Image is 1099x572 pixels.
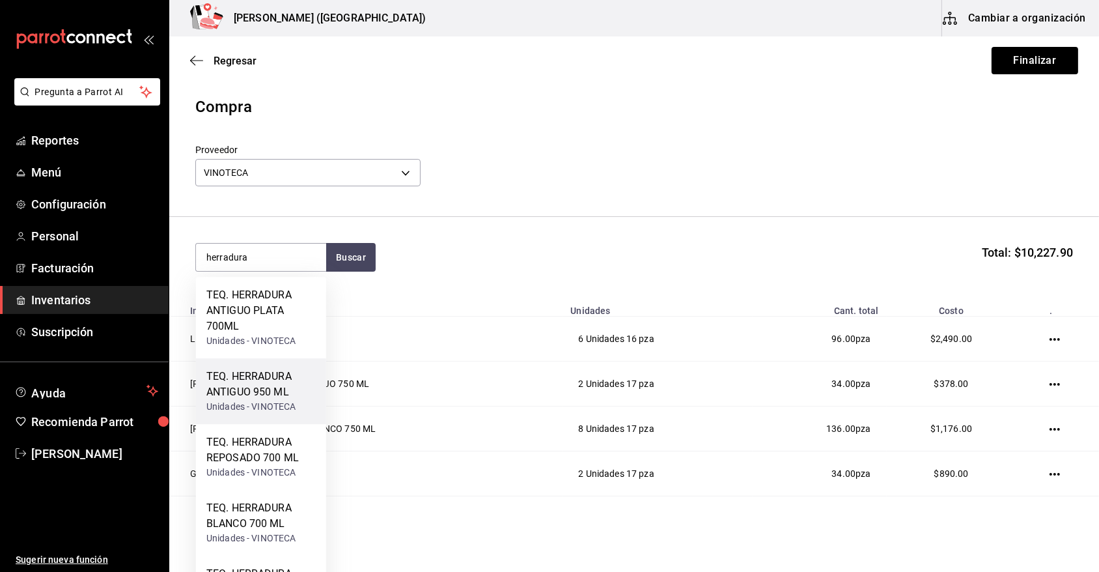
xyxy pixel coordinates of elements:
[190,55,257,67] button: Regresar
[169,317,563,362] td: LIC. LICOR 43 750 ML
[16,553,158,567] span: Sugerir nueva función
[563,451,752,496] td: 2 Unidades 17 pza
[14,78,160,106] button: Pregunta a Parrot AI
[169,496,563,541] td: TEQ. 7 LEGUAS BLANCO 750 ML
[753,496,887,541] td: pza
[206,369,316,400] div: TEQ. HERRADURA ANTIGUO 950 ML
[206,400,316,414] div: Unidades - VINOTECA
[563,362,752,407] td: 2 Unidades 17 pza
[206,435,316,466] div: TEQ. HERRADURA REPOSADO 700 ML
[753,317,887,362] td: pza
[887,298,1016,317] th: Costo
[35,85,140,99] span: Pregunta a Parrot AI
[31,132,158,149] span: Reportes
[563,407,752,451] td: 8 Unidades 17 pza
[831,468,856,479] span: 34.00
[169,451,563,496] td: GIN. TANQUERAY 750 ML
[934,379,969,389] span: $378.00
[195,159,421,186] div: VINOTECA
[9,94,160,108] a: Pregunta a Parrot AI
[196,244,326,271] input: Buscar insumo
[930,423,972,434] span: $1,176.00
[31,164,158,181] span: Menú
[169,298,563,317] th: Insumo
[31,259,158,277] span: Facturación
[982,244,1073,261] span: Total: $10,227.90
[831,379,856,389] span: 34.00
[195,146,421,155] label: Proveedor
[31,413,158,431] span: Recomienda Parrot
[143,34,154,44] button: open_drawer_menu
[826,423,856,434] span: 136.00
[206,500,316,532] div: TEQ. HERRADURA BLANCO 700 ML
[169,362,563,407] td: [PERSON_NAME]. BACARDI AÑEJO 750 ML
[563,298,752,317] th: Unidades
[326,243,376,272] button: Buscar
[753,362,887,407] td: pza
[753,451,887,496] td: pza
[195,95,1073,119] div: Compra
[31,383,141,399] span: Ayuda
[214,55,257,67] span: Regresar
[992,47,1078,74] button: Finalizar
[206,287,316,334] div: TEQ. HERRADURA ANTIGUO PLATA 700ML
[563,496,752,541] td: 1 Unidades 16 pza
[563,317,752,362] td: 6 Unidades 16 pza
[206,466,316,479] div: Unidades - VINOTECA
[753,298,887,317] th: Cant. total
[31,227,158,245] span: Personal
[930,334,972,344] span: $2,490.00
[753,407,887,451] td: pza
[934,468,969,479] span: $890.00
[31,445,158,463] span: [PERSON_NAME]
[831,334,856,344] span: 96.00
[206,334,316,348] div: Unidades - VINOTECA
[31,195,158,213] span: Configuración
[31,323,158,341] span: Suscripción
[31,291,158,309] span: Inventarios
[169,407,563,451] td: [PERSON_NAME]. BACARDI BLANCO 750 ML
[223,10,426,26] h3: [PERSON_NAME] ([GEOGRAPHIC_DATA])
[206,532,316,545] div: Unidades - VINOTECA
